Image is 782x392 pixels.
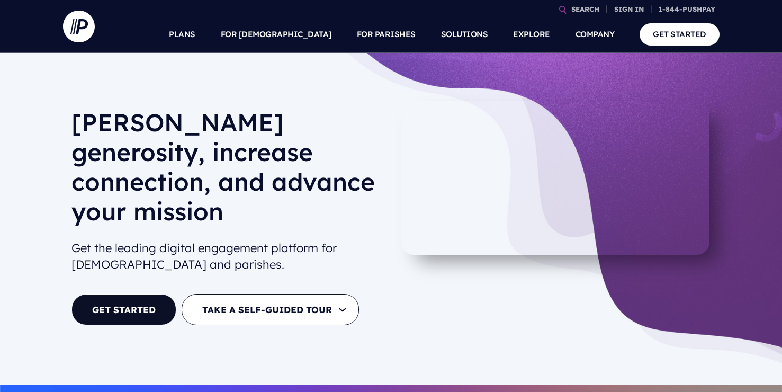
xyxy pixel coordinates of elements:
[71,108,383,235] h1: [PERSON_NAME] generosity, increase connection, and advance your mission
[169,16,195,53] a: PLANS
[441,16,488,53] a: SOLUTIONS
[71,236,383,277] h2: Get the leading digital engagement platform for [DEMOGRAPHIC_DATA] and parishes.
[357,16,416,53] a: FOR PARISHES
[182,294,359,325] button: TAKE A SELF-GUIDED TOUR
[71,294,176,325] a: GET STARTED
[513,16,550,53] a: EXPLORE
[640,23,720,45] a: GET STARTED
[576,16,615,53] a: COMPANY
[221,16,331,53] a: FOR [DEMOGRAPHIC_DATA]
